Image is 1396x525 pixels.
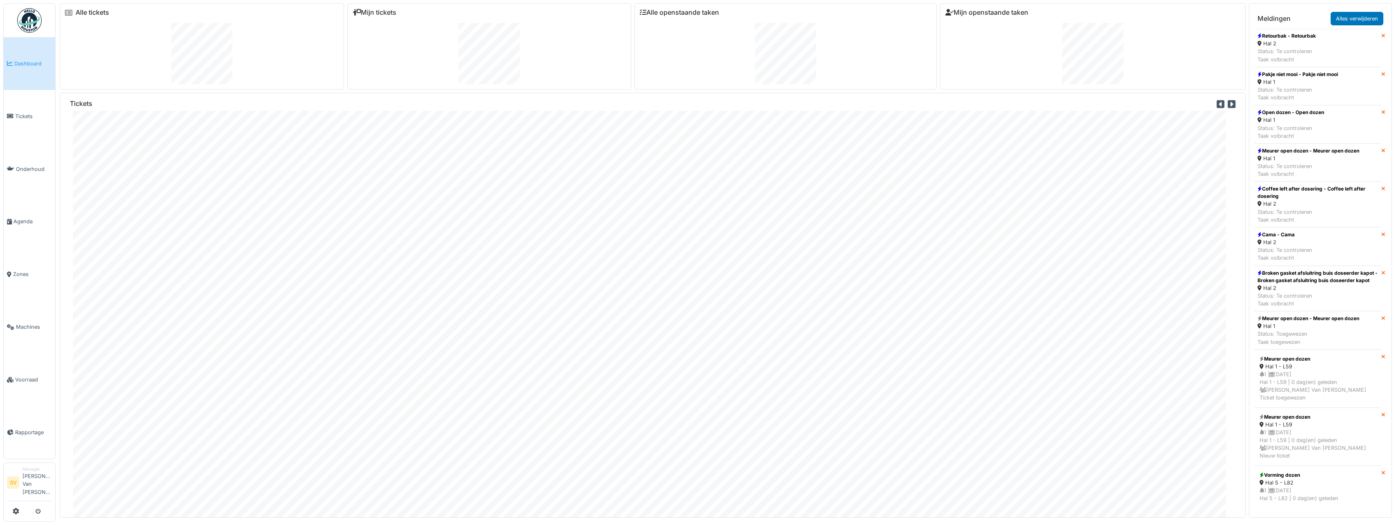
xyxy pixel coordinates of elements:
[1258,155,1359,162] div: Hal 1
[1260,355,1376,363] div: Meurer open dozen
[1254,144,1381,182] a: Meurer open dozen - Meurer open dozen Hal 1 Status: Te controlerenTaak volbracht
[1254,408,1381,466] a: Meurer open dozen Hal 1 - L59 1 |[DATE]Hal 1 - L59 | 0 dag(en) geleden [PERSON_NAME] Van [PERSON_...
[1258,292,1378,307] div: Status: Te controleren Taak volbracht
[945,9,1028,16] a: Mijn openstaande taken
[1254,29,1381,67] a: Retourbak - Retourbak Hal 2 Status: Te controlerenTaak volbracht
[1258,185,1378,200] div: Coffee left after dosering - Coffee left after dosering
[7,476,19,489] li: SV
[1258,86,1338,101] div: Status: Te controleren Taak volbracht
[4,37,55,90] a: Dashboard
[22,466,52,499] li: [PERSON_NAME] Van [PERSON_NAME]
[1258,71,1338,78] div: Pakje niet mooi - Pakje niet mooi
[1254,266,1381,312] a: Broken gasket afsluitring buis doseerder kapot - Broken gasket afsluitring buis doseerder kapot H...
[16,165,52,173] span: Onderhoud
[16,323,52,331] span: Machines
[1258,200,1378,208] div: Hal 2
[1260,370,1376,402] div: 1 | [DATE] Hal 1 - L59 | 0 dag(en) geleden [PERSON_NAME] Van [PERSON_NAME] Ticket toegewezen
[1258,231,1312,238] div: Cama - Cama
[15,376,52,384] span: Voorraad
[4,353,55,406] a: Voorraad
[15,429,52,436] span: Rapportage
[1260,487,1376,518] div: 1 | [DATE] Hal 5 - L82 | 0 dag(en) geleden Ticket gesloten
[1254,67,1381,105] a: Pakje niet mooi - Pakje niet mooi Hal 1 Status: Te controlerenTaak volbracht
[1258,124,1324,140] div: Status: Te controleren Taak volbracht
[1254,105,1381,144] a: Open dozen - Open dozen Hal 1 Status: Te controlerenTaak volbracht
[1254,350,1381,408] a: Meurer open dozen Hal 1 - L59 1 |[DATE]Hal 1 - L59 | 0 dag(en) geleden [PERSON_NAME] Van [PERSON_...
[4,90,55,143] a: Tickets
[640,9,719,16] a: Alle openstaande taken
[76,9,109,16] a: Alle tickets
[1258,109,1324,116] div: Open dozen - Open dozen
[1260,429,1376,460] div: 1 | [DATE] Hal 1 - L59 | 0 dag(en) geleden [PERSON_NAME] Van [PERSON_NAME] Nieuw ticket
[1258,40,1316,47] div: Hal 2
[17,8,42,33] img: Badge_color-CXgf-gQk.svg
[1254,182,1381,227] a: Coffee left after dosering - Coffee left after dosering Hal 2 Status: Te controlerenTaak volbracht
[13,218,52,225] span: Agenda
[1258,315,1359,322] div: Meurer open dozen - Meurer open dozen
[1258,284,1378,292] div: Hal 2
[1258,162,1359,178] div: Status: Te controleren Taak volbracht
[22,466,52,472] div: Manager
[353,9,396,16] a: Mijn tickets
[1254,311,1381,350] a: Meurer open dozen - Meurer open dozen Hal 1 Status: ToegewezenTaak toegewezen
[1260,413,1376,421] div: Meurer open dozen
[1260,421,1376,429] div: Hal 1 - L59
[1258,330,1359,346] div: Status: Toegewezen Taak toegewezen
[1258,246,1312,262] div: Status: Te controleren Taak volbracht
[1258,47,1316,63] div: Status: Te controleren Taak volbracht
[1331,12,1383,25] a: Alles verwijderen
[4,143,55,195] a: Onderhoud
[1258,269,1378,284] div: Broken gasket afsluitring buis doseerder kapot - Broken gasket afsluitring buis doseerder kapot
[1260,479,1376,487] div: Hal 5 - L82
[1258,32,1316,40] div: Retourbak - Retourbak
[1258,238,1312,246] div: Hal 2
[1258,208,1378,224] div: Status: Te controleren Taak volbracht
[70,100,92,108] h6: Tickets
[1258,15,1291,22] h6: Meldingen
[1258,147,1359,155] div: Meurer open dozen - Meurer open dozen
[4,301,55,353] a: Machines
[7,466,52,501] a: SV Manager[PERSON_NAME] Van [PERSON_NAME]
[4,248,55,301] a: Zones
[1258,116,1324,124] div: Hal 1
[1254,227,1381,266] a: Cama - Cama Hal 2 Status: Te controlerenTaak volbracht
[4,195,55,248] a: Agenda
[4,406,55,459] a: Rapportage
[1260,363,1376,370] div: Hal 1 - L59
[1258,78,1338,86] div: Hal 1
[1260,471,1376,479] div: Vorming dozen
[1254,466,1381,524] a: Vorming dozen Hal 5 - L82 1 |[DATE]Hal 5 - L82 | 0 dag(en) geleden Ticket gesloten
[14,60,52,67] span: Dashboard
[13,270,52,278] span: Zones
[15,112,52,120] span: Tickets
[1258,322,1359,330] div: Hal 1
